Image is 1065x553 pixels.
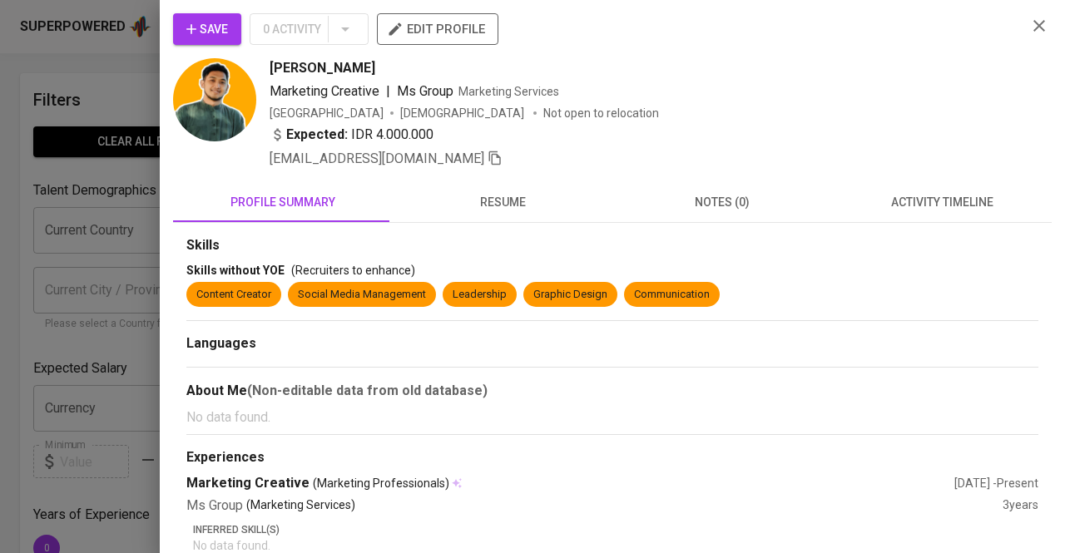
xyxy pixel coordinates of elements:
b: (Non-editable data from old database) [247,383,488,398]
div: [GEOGRAPHIC_DATA] [270,105,384,121]
span: (Marketing Professionals) [313,475,449,491]
span: [EMAIL_ADDRESS][DOMAIN_NAME] [270,151,484,166]
b: Expected: [286,125,348,145]
p: Not open to relocation [543,105,659,121]
div: Languages [186,334,1038,353]
span: Ms Group [397,83,453,99]
div: Marketing Creative [186,474,954,493]
button: edit profile [377,13,498,45]
div: Communication [634,287,710,303]
div: Leadership [453,287,507,303]
div: Social Media Management [298,287,426,303]
span: Save [186,19,228,40]
a: edit profile [377,22,498,35]
span: resume [403,192,602,213]
span: Skills without YOE [186,264,285,277]
div: [DATE] - Present [954,475,1038,491]
span: [PERSON_NAME] [270,58,375,78]
p: (Marketing Services) [246,496,355,516]
div: 3 years [1003,496,1038,516]
div: Experiences [186,448,1038,467]
div: Skills [186,236,1038,255]
span: Marketing Creative [270,83,379,99]
span: Marketing Services [458,85,559,98]
span: | [386,81,390,101]
span: [DEMOGRAPHIC_DATA] [400,105,527,121]
div: Content Creator [196,287,271,303]
div: Graphic Design [533,287,607,303]
span: (Recruiters to enhance) [291,264,415,277]
p: Inferred Skill(s) [193,522,1038,537]
span: profile summary [183,192,383,213]
span: activity timeline [842,192,1042,213]
div: About Me [186,381,1038,401]
span: notes (0) [622,192,822,213]
p: No data found. [186,407,1038,427]
span: edit profile [390,18,485,40]
div: Ms Group [186,496,1003,516]
img: 5aac57a4b17c58111d35d8a674263c24.jpg [173,58,256,141]
button: Save [173,13,241,45]
div: IDR 4.000.000 [270,125,433,145]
